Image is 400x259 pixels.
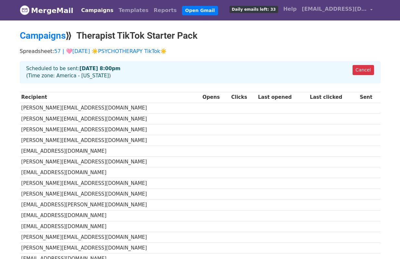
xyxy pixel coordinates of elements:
a: Templates [116,4,151,17]
a: MergeMail [20,4,73,17]
h2: ⟫ Therapist TikTok Starter Pack [20,30,381,41]
div: Scheduled to be sent: (Time zone: America - [US_STATE]) [20,61,381,84]
a: Reports [151,4,179,17]
td: [PERSON_NAME][EMAIL_ADDRESS][DOMAIN_NAME] [20,135,201,146]
th: Opens [201,92,229,103]
span: Daily emails left: 33 [229,6,278,13]
td: [PERSON_NAME][EMAIL_ADDRESS][DOMAIN_NAME] [20,113,201,124]
td: [EMAIL_ADDRESS][PERSON_NAME][DOMAIN_NAME] [20,200,201,210]
a: [EMAIL_ADDRESS][DOMAIN_NAME] [299,3,375,18]
th: Recipient [20,92,201,103]
th: Clicks [230,92,257,103]
strong: [DATE] 8:00pm [80,66,121,71]
img: MergeMail logo [20,5,30,15]
td: [EMAIL_ADDRESS][DOMAIN_NAME] [20,146,201,157]
th: Sent [358,92,380,103]
a: 57 | 🩷[DATE] ☀️PSYCHOTHERAPY TikTok☀️ [54,48,167,54]
a: Campaigns [20,30,66,41]
td: [PERSON_NAME][EMAIL_ADDRESS][DOMAIN_NAME] [20,242,201,253]
a: Daily emails left: 33 [227,3,280,16]
td: [PERSON_NAME][EMAIL_ADDRESS][DOMAIN_NAME] [20,232,201,242]
td: [EMAIL_ADDRESS][DOMAIN_NAME] [20,221,201,232]
a: Help [281,3,299,16]
td: [EMAIL_ADDRESS][DOMAIN_NAME] [20,167,201,178]
a: Open Gmail [182,6,218,15]
a: Campaigns [79,4,116,17]
td: [PERSON_NAME][EMAIL_ADDRESS][DOMAIN_NAME] [20,124,201,135]
span: [EMAIL_ADDRESS][DOMAIN_NAME] [302,5,367,13]
a: Cancel [353,65,374,75]
th: Last clicked [308,92,358,103]
th: Last opened [256,92,308,103]
td: [EMAIL_ADDRESS][DOMAIN_NAME] [20,210,201,221]
td: [PERSON_NAME][EMAIL_ADDRESS][DOMAIN_NAME] [20,189,201,200]
td: [PERSON_NAME][EMAIL_ADDRESS][DOMAIN_NAME] [20,178,201,189]
td: [PERSON_NAME][EMAIL_ADDRESS][DOMAIN_NAME] [20,157,201,167]
td: [PERSON_NAME][EMAIL_ADDRESS][DOMAIN_NAME] [20,103,201,113]
p: Spreadsheet: [20,48,381,55]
